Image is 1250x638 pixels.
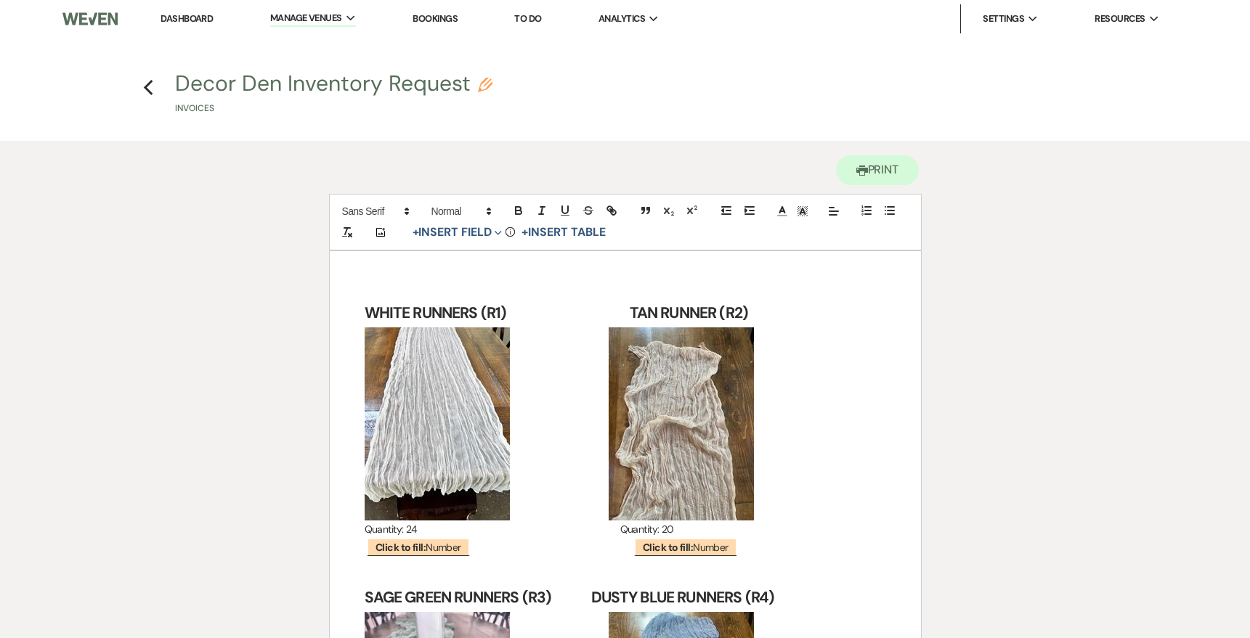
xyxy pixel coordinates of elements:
[62,4,118,34] img: Weven Logo
[425,203,496,220] span: Header Formats
[270,11,342,25] span: Manage Venues
[836,155,920,185] button: Print
[365,587,552,608] strong: SAGE GREEN RUNNERS (R3)
[514,12,541,25] a: To Do
[772,203,792,220] span: Text Color
[824,203,844,220] span: Alignment
[983,12,1024,26] span: Settings
[598,12,645,26] span: Analytics
[365,520,886,539] p: Quantity: 24 Quantity: 20
[792,203,813,220] span: Text Background Color
[175,102,492,115] p: Invoices
[413,12,458,25] a: Bookings
[365,327,510,520] img: 0E27E6B9-49C1-4B0A-9208-4AC273D2848D.jpeg
[630,303,748,323] strong: TAN RUNNER (R2)
[365,303,507,323] strong: WHITE RUNNERS (R1)
[1095,12,1145,26] span: Resources
[161,12,213,25] a: Dashboard
[367,538,470,556] span: Number
[609,327,754,520] img: IMG_5759.jpg
[521,226,528,238] span: +
[407,224,508,241] button: Insert Field
[516,224,610,241] button: +Insert Table
[376,541,426,554] b: Click to fill:
[175,73,492,115] button: Decor Den Inventory RequestInvoices
[643,541,693,554] b: Click to fill:
[591,587,775,608] strong: DUSTY BLUE RUNNERS (R4)
[413,226,419,238] span: +
[634,538,737,556] span: Number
